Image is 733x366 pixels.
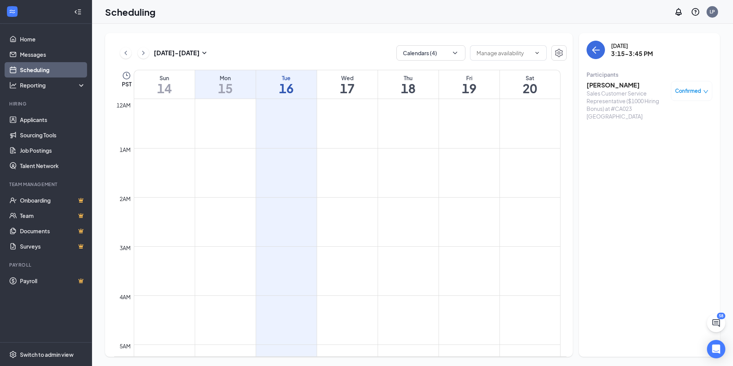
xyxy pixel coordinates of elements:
[20,208,85,223] a: TeamCrown
[20,351,74,358] div: Switch to admin view
[105,5,156,18] h1: Scheduling
[118,145,132,154] div: 1am
[703,89,708,94] span: down
[707,314,725,332] button: ChatActive
[587,89,667,120] div: Sales Customer Service Representative ($1000 Hiring Bonus) at #CA023 [GEOGRAPHIC_DATA]
[534,50,540,56] svg: ChevronDown
[378,70,439,99] a: September 18, 2025
[439,74,500,82] div: Fri
[138,47,149,59] button: ChevronRight
[551,45,567,61] button: Settings
[500,82,560,95] h1: 20
[256,82,317,95] h1: 16
[122,48,130,58] svg: ChevronLeft
[587,41,605,59] button: back-button
[9,262,84,268] div: Payroll
[200,48,209,58] svg: SmallChevronDown
[118,244,132,252] div: 3am
[74,8,82,16] svg: Collapse
[20,31,85,47] a: Home
[20,62,85,77] a: Scheduling
[691,7,700,16] svg: QuestionInfo
[134,74,195,82] div: Sun
[20,127,85,143] a: Sourcing Tools
[154,49,200,57] h3: [DATE] - [DATE]
[115,101,132,109] div: 12am
[122,80,131,88] span: PST
[317,74,378,82] div: Wed
[134,82,195,95] h1: 14
[675,87,701,95] span: Confirmed
[20,273,85,289] a: PayrollCrown
[674,7,683,16] svg: Notifications
[9,351,17,358] svg: Settings
[8,8,16,15] svg: WorkstreamLogo
[20,223,85,239] a: DocumentsCrown
[20,112,85,127] a: Applicants
[710,8,715,15] div: LP
[20,143,85,158] a: Job Postings
[122,71,131,80] svg: Clock
[20,239,85,254] a: SurveysCrown
[118,342,132,350] div: 5am
[317,70,378,99] a: September 17, 2025
[9,101,84,107] div: Hiring
[9,181,84,188] div: Team Management
[587,81,667,89] h3: [PERSON_NAME]
[134,70,195,99] a: September 14, 2025
[20,158,85,173] a: Talent Network
[317,82,378,95] h1: 17
[712,318,721,328] svg: ChatActive
[717,313,725,319] div: 58
[118,195,132,203] div: 2am
[256,74,317,82] div: Tue
[20,47,85,62] a: Messages
[477,49,531,57] input: Manage availability
[587,71,712,78] div: Participants
[611,49,653,58] h3: 3:15-3:45 PM
[451,49,459,57] svg: ChevronDown
[256,70,317,99] a: September 16, 2025
[20,81,86,89] div: Reporting
[195,70,256,99] a: September 15, 2025
[195,74,256,82] div: Mon
[118,293,132,301] div: 4am
[500,74,560,82] div: Sat
[195,82,256,95] h1: 15
[707,340,725,358] div: Open Intercom Messenger
[140,48,147,58] svg: ChevronRight
[611,42,653,49] div: [DATE]
[120,47,131,59] button: ChevronLeft
[9,81,17,89] svg: Analysis
[439,82,500,95] h1: 19
[378,74,439,82] div: Thu
[500,70,560,99] a: September 20, 2025
[554,48,564,58] svg: Settings
[20,193,85,208] a: OnboardingCrown
[378,82,439,95] h1: 18
[396,45,465,61] button: Calendars (4)ChevronDown
[591,45,600,54] svg: ArrowLeft
[439,70,500,99] a: September 19, 2025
